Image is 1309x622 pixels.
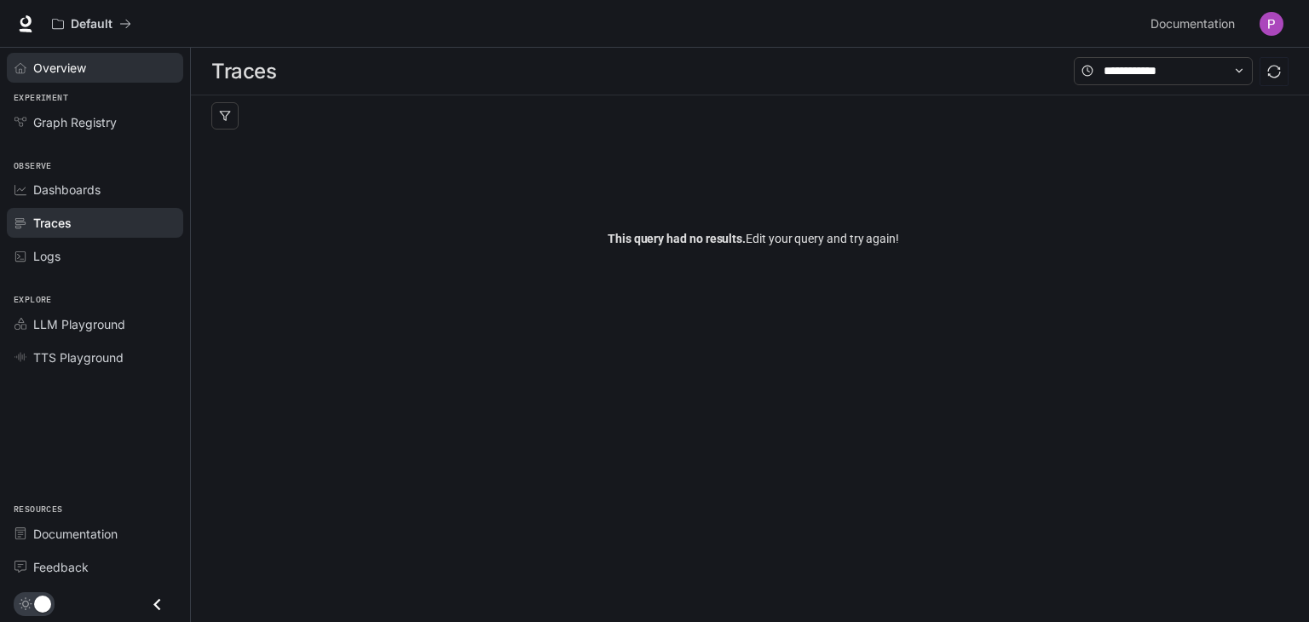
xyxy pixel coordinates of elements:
h1: Traces [211,55,276,89]
span: LLM Playground [33,315,125,333]
button: User avatar [1254,7,1289,41]
a: Graph Registry [7,107,183,137]
span: Graph Registry [33,113,117,131]
p: Default [71,17,112,32]
span: This query had no results. [608,232,746,245]
span: Dark mode toggle [34,594,51,613]
span: Edit your query and try again! [608,229,899,248]
span: Overview [33,59,86,77]
span: Logs [33,247,61,265]
a: Documentation [7,519,183,549]
a: TTS Playground [7,343,183,372]
span: Feedback [33,558,89,576]
a: Traces [7,208,183,238]
button: All workspaces [44,7,139,41]
span: Documentation [1150,14,1235,35]
span: Dashboards [33,181,101,199]
a: Overview [7,53,183,83]
a: Logs [7,241,183,271]
span: Documentation [33,525,118,543]
a: LLM Playground [7,309,183,339]
a: Feedback [7,552,183,582]
button: Close drawer [138,587,176,622]
a: Documentation [1144,7,1248,41]
span: TTS Playground [33,348,124,366]
img: User avatar [1260,12,1283,36]
span: Traces [33,214,72,232]
a: Dashboards [7,175,183,204]
span: sync [1267,65,1281,78]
